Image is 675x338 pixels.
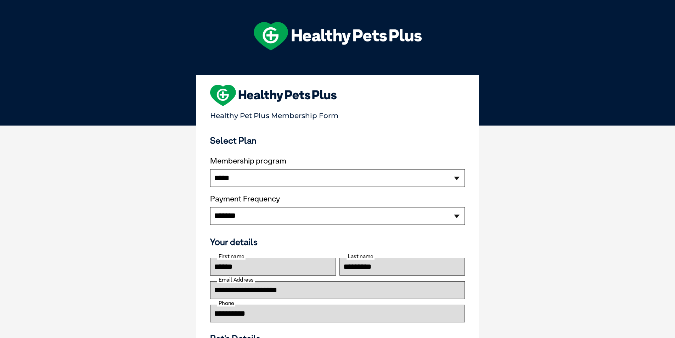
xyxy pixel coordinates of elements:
[210,108,465,120] p: Healthy Pet Plus Membership Form
[210,85,337,106] img: heart-shape-hpp-logo-large.png
[210,194,280,204] label: Payment Frequency
[217,277,255,283] label: Email Address
[217,300,235,306] label: Phone
[210,156,465,166] label: Membership program
[210,237,465,247] h3: Your details
[254,22,422,50] img: hpp-logo-landscape-green-white.png
[210,135,465,146] h3: Select Plan
[217,253,246,260] label: First name
[347,253,375,260] label: Last name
